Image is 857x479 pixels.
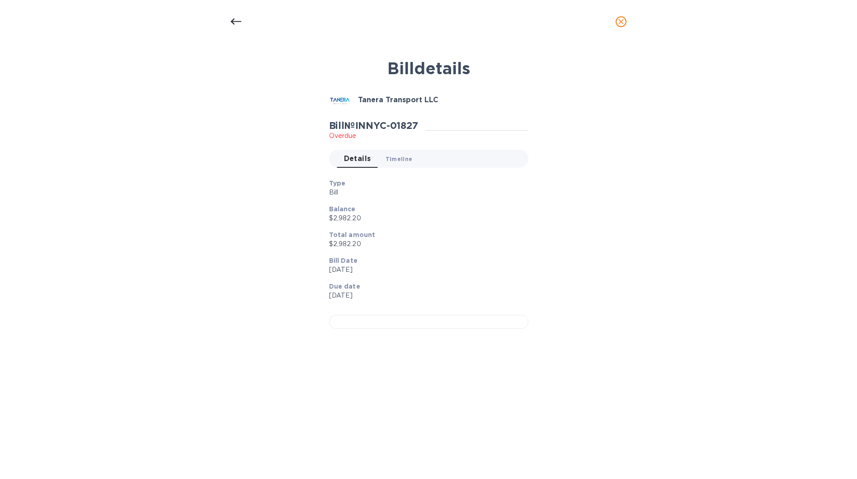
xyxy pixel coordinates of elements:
p: [DATE] [329,265,521,275]
b: Bill Date [329,257,358,264]
b: Bill details [387,58,470,78]
b: Tanera Transport LLC [358,95,438,104]
button: close [610,11,632,33]
p: $2,982.20 [329,213,521,223]
span: Timeline [386,154,413,164]
b: Due date [329,283,360,290]
p: [DATE] [329,291,521,300]
b: Type [329,180,346,187]
p: Bill [329,188,521,197]
p: $2,982.20 [329,239,521,249]
h2: Bill № INNYC-01827 [329,120,418,131]
span: Details [344,152,371,165]
iframe: Chat Widget [812,436,857,479]
b: Balance [329,205,356,213]
b: Total amount [329,231,376,238]
p: Overdue [329,131,418,141]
